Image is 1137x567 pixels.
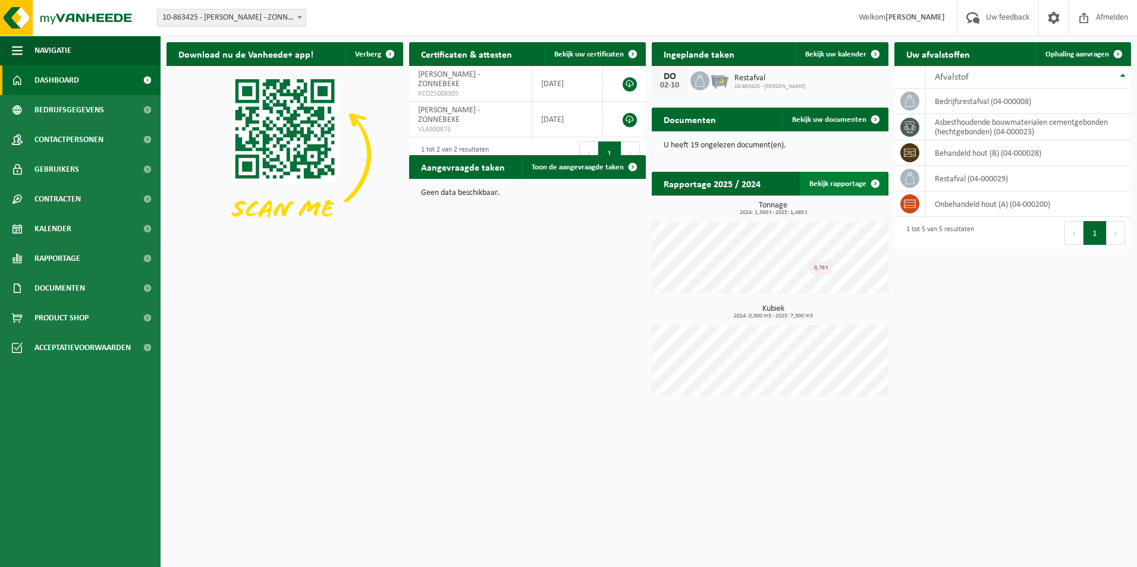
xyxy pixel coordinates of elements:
span: VLA900876 [418,125,523,134]
button: Previous [579,141,598,165]
span: Product Shop [34,303,89,333]
h2: Download nu de Vanheede+ app! [167,42,325,65]
p: U heeft 19 ongelezen document(en). [664,141,877,150]
h2: Certificaten & attesten [409,42,524,65]
td: asbesthoudende bouwmaterialen cementgebonden (hechtgebonden) (04-000023) [926,114,1131,140]
span: Navigatie [34,36,71,65]
button: 1 [1083,221,1107,245]
h2: Aangevraagde taken [409,155,517,178]
a: Bekijk uw documenten [783,108,887,131]
span: Kalender [34,214,71,244]
h3: Tonnage [658,201,888,216]
span: Restafval [734,74,806,83]
img: WB-2500-GAL-GY-01 [709,70,730,90]
a: Toon de aangevraagde taken [522,155,645,179]
span: Contactpersonen [34,125,103,155]
span: Acceptatievoorwaarden [34,333,131,363]
span: [PERSON_NAME] - ZONNEBEKE [418,106,480,124]
div: 0,76 t [811,262,831,275]
strong: [PERSON_NAME] [885,13,945,22]
a: Ophaling aanvragen [1036,42,1130,66]
span: Dashboard [34,65,79,95]
span: Contracten [34,184,81,214]
span: 2024: 0,000 m3 - 2025: 7,500 m3 [658,313,888,319]
span: 10-863425 - CLAEYS JO - ZONNEBEKE [158,10,306,26]
span: RED25008305 [418,89,523,99]
span: Afvalstof [935,73,969,82]
span: Toon de aangevraagde taken [532,163,624,171]
span: Bekijk uw kalender [805,51,866,58]
span: Verberg [355,51,381,58]
button: 1 [598,141,621,165]
td: bedrijfsrestafval (04-000008) [926,89,1131,114]
span: [PERSON_NAME] - ZONNEBEKE [418,70,480,89]
span: 2024: 1,560 t - 2025: 1,480 t [658,210,888,216]
div: 02-10 [658,81,681,90]
span: Bedrijfsgegevens [34,95,104,125]
button: Previous [1064,221,1083,245]
h2: Ingeplande taken [652,42,746,65]
h2: Uw afvalstoffen [894,42,982,65]
span: 10-863425 - [PERSON_NAME] [734,83,806,90]
div: 1 tot 2 van 2 resultaten [415,140,489,166]
span: Bekijk uw documenten [792,116,866,124]
span: Bekijk uw certificaten [554,51,624,58]
p: Geen data beschikbaar. [421,189,634,197]
td: onbehandeld hout (A) (04-000200) [926,191,1131,217]
h3: Kubiek [658,305,888,319]
td: [DATE] [532,102,602,137]
button: Next [621,141,640,165]
h2: Documenten [652,108,728,131]
span: Rapportage [34,244,80,273]
span: Documenten [34,273,85,303]
img: Download de VHEPlus App [167,66,403,244]
span: Ophaling aanvragen [1045,51,1109,58]
div: 1 tot 5 van 5 resultaten [900,220,974,246]
button: Verberg [346,42,402,66]
button: Next [1107,221,1125,245]
a: Bekijk rapportage [800,172,887,196]
h2: Rapportage 2025 / 2024 [652,172,772,195]
span: 10-863425 - CLAEYS JO - ZONNEBEKE [157,9,306,27]
td: [DATE] [532,66,602,102]
a: Bekijk uw certificaten [545,42,645,66]
div: DO [658,72,681,81]
td: restafval (04-000029) [926,166,1131,191]
td: behandeld hout (B) (04-000028) [926,140,1131,166]
span: Gebruikers [34,155,79,184]
a: Bekijk uw kalender [796,42,887,66]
